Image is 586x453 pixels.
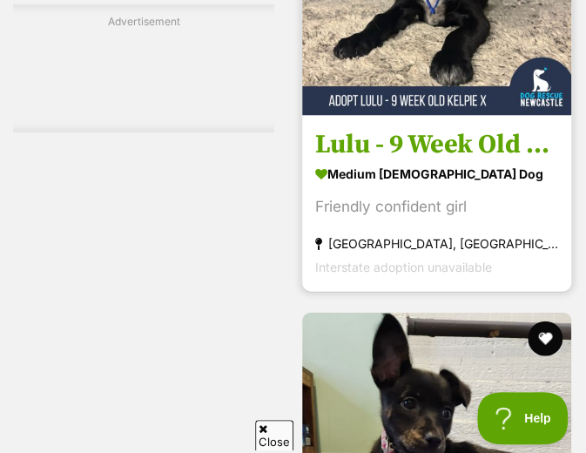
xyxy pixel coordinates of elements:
[13,4,274,132] div: Advertisement
[528,321,562,355] button: favourite
[315,161,558,186] strong: medium [DEMOGRAPHIC_DATA] Dog
[315,128,558,161] h3: Lulu - 9 Week Old Kelpie X
[302,115,571,292] a: Lulu - 9 Week Old Kelpie X medium [DEMOGRAPHIC_DATA] Dog Friendly confident girl [GEOGRAPHIC_DATA...
[255,420,293,450] span: Close
[315,232,558,255] strong: [GEOGRAPHIC_DATA], [GEOGRAPHIC_DATA]
[315,260,492,274] span: Interstate adoption unavailable
[477,392,569,444] iframe: Help Scout Beacon - Open
[315,195,558,219] div: Friendly confident girl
